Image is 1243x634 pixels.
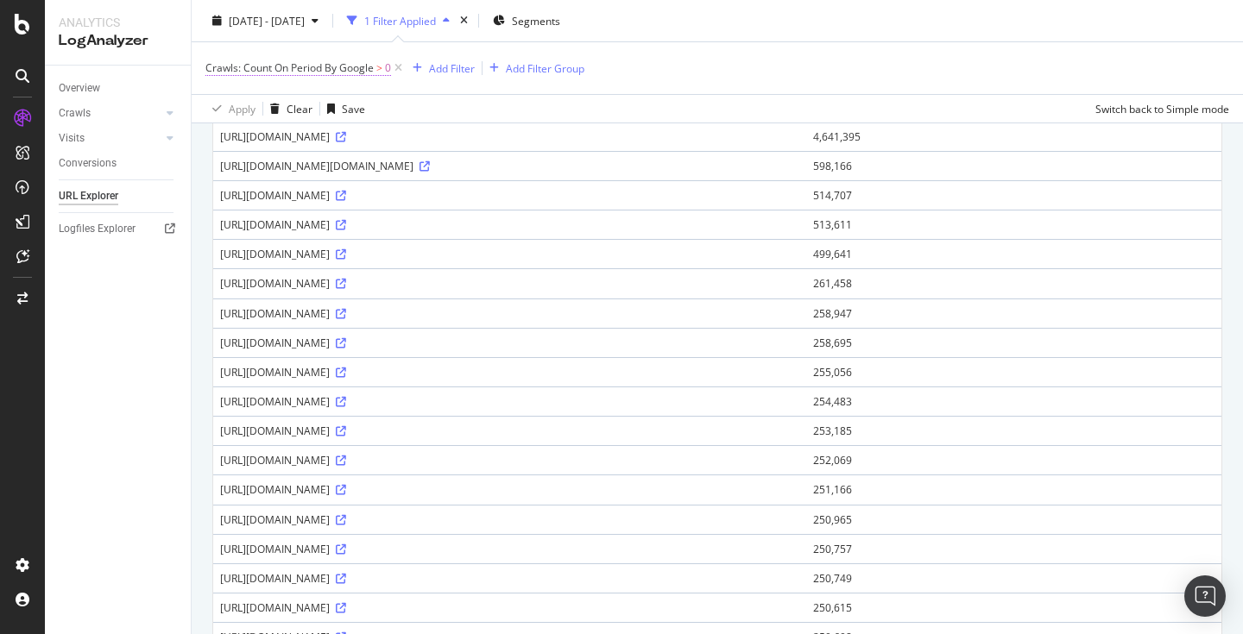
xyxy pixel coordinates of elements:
td: 598,166 [806,151,1221,180]
td: 513,611 [806,210,1221,239]
span: [DATE] - [DATE] [229,13,305,28]
div: [URL][DOMAIN_NAME] [220,571,799,586]
a: Crawls [59,104,161,122]
a: Overview [59,79,179,97]
td: 250,749 [806,563,1221,593]
td: 258,695 [806,328,1221,357]
button: [DATE] - [DATE] [205,7,325,35]
td: 254,483 [806,386,1221,416]
div: Visits [59,129,85,148]
div: Overview [59,79,100,97]
div: Add Filter [429,60,475,75]
div: Apply [229,101,256,116]
td: 499,641 [806,239,1221,268]
span: Crawls: Count On Period By Google [205,60,374,75]
div: Save [342,101,365,116]
div: URL Explorer [59,187,118,205]
td: 252,069 [806,445,1221,474]
button: Add Filter [406,58,475,78]
div: Analytics [59,14,177,31]
div: LogAnalyzer [59,31,177,51]
div: Add Filter Group [506,60,584,75]
td: 261,458 [806,268,1221,298]
div: 1 Filter Applied [364,13,436,28]
td: 250,757 [806,534,1221,563]
button: Clear [263,95,312,122]
td: 250,615 [806,593,1221,622]
div: [URL][DOMAIN_NAME] [220,600,799,615]
div: [URL][DOMAIN_NAME] [220,336,799,350]
span: 0 [385,56,391,80]
td: 258,947 [806,298,1221,328]
button: Add Filter Group [483,58,584,78]
button: Segments [486,7,567,35]
div: [URL][DOMAIN_NAME][DOMAIN_NAME] [220,159,799,173]
td: 514,707 [806,180,1221,210]
td: 253,185 [806,416,1221,445]
div: Open Intercom Messenger [1184,575,1226,617]
a: URL Explorer [59,187,179,205]
div: times [457,12,471,29]
div: [URL][DOMAIN_NAME] [220,424,799,438]
div: [URL][DOMAIN_NAME] [220,217,799,232]
div: Conversions [59,154,117,173]
div: [URL][DOMAIN_NAME] [220,188,799,203]
div: [URL][DOMAIN_NAME] [220,453,799,468]
a: Logfiles Explorer [59,220,179,238]
div: [URL][DOMAIN_NAME] [220,394,799,409]
div: Logfiles Explorer [59,220,136,238]
div: [URL][DOMAIN_NAME] [220,365,799,380]
div: [URL][DOMAIN_NAME] [220,247,799,261]
td: 250,965 [806,505,1221,534]
td: 4,641,395 [806,122,1221,151]
span: Segments [512,13,560,28]
td: 251,166 [806,474,1221,504]
button: Save [320,95,365,122]
td: 255,056 [806,357,1221,386]
a: Conversions [59,154,179,173]
div: [URL][DOMAIN_NAME] [220,306,799,321]
div: [URL][DOMAIN_NAME] [220,512,799,527]
button: 1 Filter Applied [340,7,457,35]
div: Clear [287,101,312,116]
div: [URL][DOMAIN_NAME] [220,276,799,291]
div: [URL][DOMAIN_NAME] [220,129,799,144]
span: > [376,60,382,75]
a: Visits [59,129,161,148]
div: [URL][DOMAIN_NAME] [220,542,799,556]
button: Apply [205,95,256,122]
div: Crawls [59,104,91,122]
div: Switch back to Simple mode [1095,101,1229,116]
div: [URL][DOMAIN_NAME] [220,482,799,497]
button: Switch back to Simple mode [1088,95,1229,122]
